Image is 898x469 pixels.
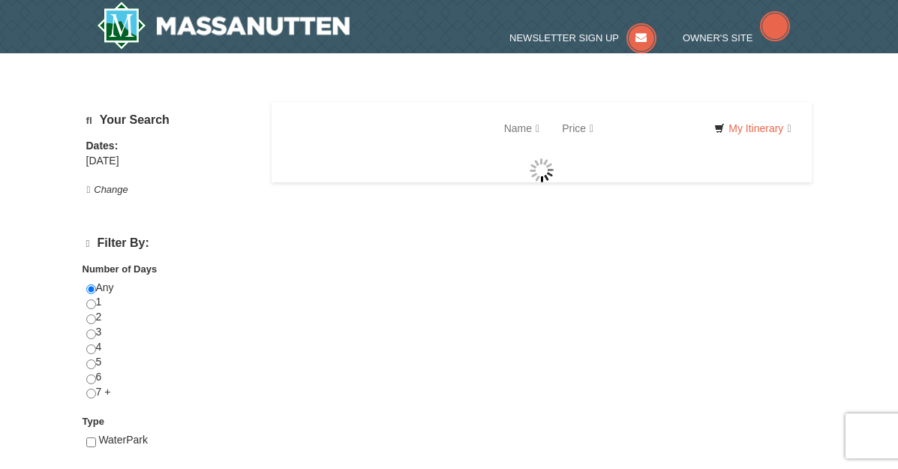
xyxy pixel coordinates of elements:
[683,32,753,44] span: Owner's Site
[493,113,551,143] a: Name
[86,281,257,415] div: Any 1 2 3 4 5 6 7 +
[86,154,257,169] div: [DATE]
[97,2,350,50] a: Massanutten Resort
[551,113,605,143] a: Price
[509,32,656,44] a: Newsletter Sign Up
[530,158,554,182] img: wait gif
[683,32,791,44] a: Owner's Site
[86,113,257,128] h5: Your Search
[509,32,619,44] span: Newsletter Sign Up
[83,263,158,275] strong: Number of Days
[86,140,119,152] strong: Dates:
[86,182,129,198] button: Change
[86,236,257,251] h4: Filter By:
[98,434,148,446] span: WaterPark
[83,416,104,427] strong: Type
[97,2,350,50] img: Massanutten Resort Logo
[704,117,800,140] a: My Itinerary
